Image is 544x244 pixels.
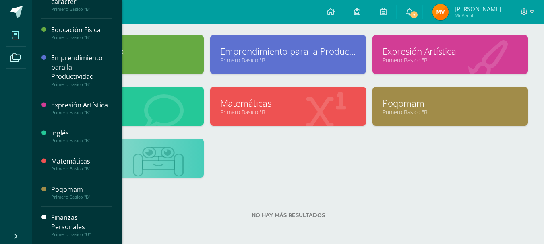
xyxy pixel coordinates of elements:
[383,45,518,57] a: Expresión Artística
[51,53,112,81] div: Emprendimiento para la Productividad
[51,25,112,35] div: Educación Física
[220,97,356,109] a: Matemáticas
[51,194,112,200] div: Primero Basico "B"
[51,6,112,12] div: Primero Basico "B"
[455,5,501,13] span: [PERSON_NAME]
[51,35,112,40] div: Primero Basico "B"
[383,56,518,64] a: Primero Basico "B"
[48,212,528,218] label: No hay más resultados
[51,232,112,237] div: Primero Basico "U"
[51,129,112,138] div: Inglés
[220,108,356,116] a: Primero Basico "B"
[51,110,112,115] div: Primero Basico "B"
[51,213,112,237] a: Finanzas PersonalesPrimero Basico "U"
[383,108,518,116] a: Primero Basico "B"
[432,4,449,20] img: 6899a22411a51438bbf30609d73f3228.png
[51,129,112,144] a: InglésPrimero Basico "B"
[51,25,112,40] a: Educación FísicaPrimero Basico "B"
[410,10,418,19] span: 7
[51,213,112,232] div: Finanzas Personales
[58,97,194,109] a: Inglés
[51,185,112,194] div: Poqomam
[51,157,112,166] div: Matemáticas
[133,147,184,177] img: bot1.png
[58,108,194,116] a: Primero Basico "B"
[220,45,356,57] a: Emprendimiento para la Productividad
[51,100,112,115] a: Expresión ArtísticaPrimero Basico "B"
[51,100,112,110] div: Expresión Artística
[58,45,194,57] a: Educación Física
[58,56,194,64] a: Primero Basico "B"
[220,56,356,64] a: Primero Basico "B"
[58,160,194,168] a: Primero Basico "U"
[51,166,112,172] div: Primero Basico "B"
[51,138,112,144] div: Primero Basico "B"
[455,12,501,19] span: Mi Perfil
[51,82,112,87] div: Primero Basico "B"
[51,185,112,200] a: PoqomamPrimero Basico "B"
[51,157,112,172] a: MatemáticasPrimero Basico "B"
[51,53,112,87] a: Emprendimiento para la ProductividadPrimero Basico "B"
[383,97,518,109] a: Poqomam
